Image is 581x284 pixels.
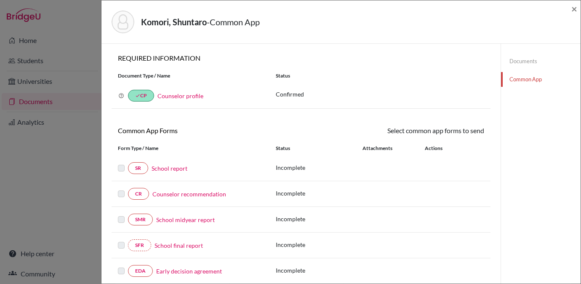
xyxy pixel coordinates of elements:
[362,145,415,152] div: Attachments
[301,126,490,136] div: Select common app forms to send
[571,4,577,14] button: Close
[128,188,149,200] a: CR
[112,54,490,62] h6: REQUIRED INFORMATION
[135,93,140,98] i: done
[112,145,269,152] div: Form Type / Name
[276,90,484,99] p: Confirmed
[501,54,581,69] a: Documents
[276,214,362,223] p: Incomplete
[207,17,260,27] span: - Common App
[112,126,301,134] h6: Common App Forms
[276,240,362,249] p: Incomplete
[501,72,581,87] a: Common App
[112,72,269,80] div: Document Type / Name
[128,265,153,277] a: EDA
[128,214,153,225] a: SMR
[276,163,362,172] p: Incomplete
[128,90,154,102] a: doneCP
[571,3,577,15] span: ×
[157,92,203,99] a: Counselor profile
[141,17,207,27] strong: Komori, Shuntaro
[276,189,362,198] p: Incomplete
[276,266,362,275] p: Incomplete
[415,145,467,152] div: Actions
[128,162,148,174] a: SR
[128,239,151,251] a: SFR
[156,267,222,276] a: Early decision agreement
[152,190,226,198] a: Counselor recommendation
[155,241,203,250] a: School final report
[152,164,187,173] a: School report
[156,215,215,224] a: School midyear report
[269,72,490,80] div: Status
[276,145,362,152] div: Status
